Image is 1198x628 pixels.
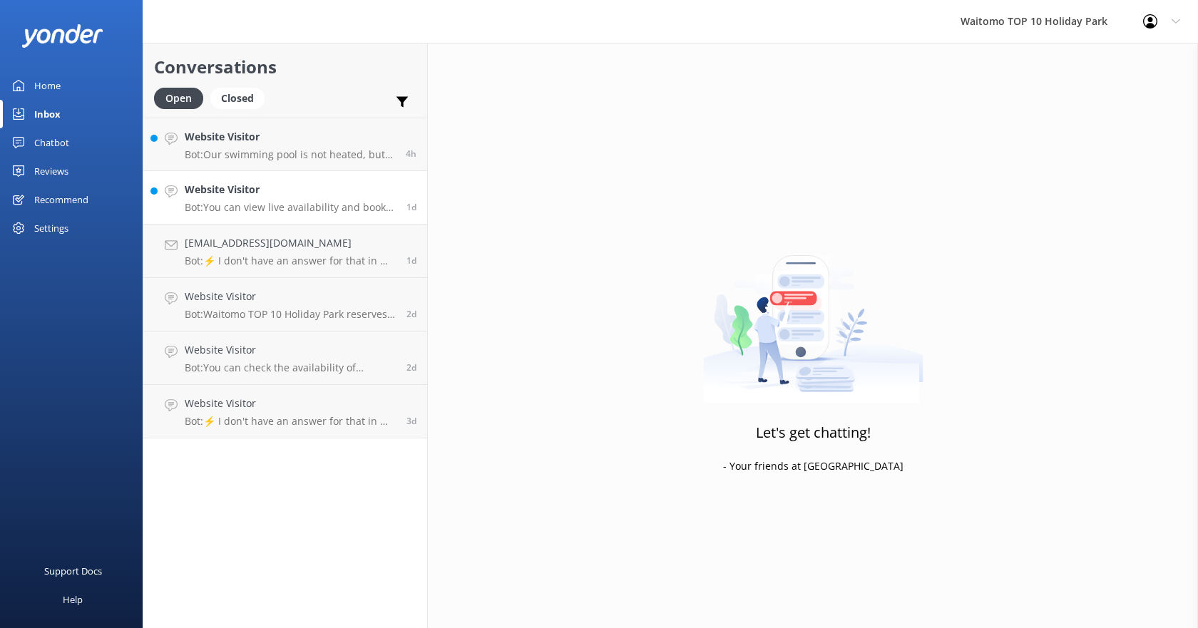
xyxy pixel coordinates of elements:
[406,148,416,160] span: Sep 01 2025 10:51am (UTC +12:00) Pacific/Auckland
[185,396,396,411] h4: Website Visitor
[143,171,427,225] a: Website VisitorBot:You can view live availability and book your stay online at [URL][DOMAIN_NAME].1d
[154,53,416,81] h2: Conversations
[185,254,396,267] p: Bot: ⚡ I don't have an answer for that in my knowledge base. Please try and rephrase your questio...
[703,225,923,403] img: artwork of a man stealing a conversation from at giant smartphone
[185,308,396,321] p: Bot: Waitomo TOP 10 Holiday Park reserves the right to charge 100% of the balance for all accommo...
[34,185,88,214] div: Recommend
[185,129,395,145] h4: Website Visitor
[143,385,427,438] a: Website VisitorBot:⚡ I don't have an answer for that in my knowledge base. Please try and rephras...
[34,214,68,242] div: Settings
[21,24,103,48] img: yonder-white-logo.png
[143,331,427,385] a: Website VisitorBot:You can check the availability of campsites for your desired dates online at [...
[154,90,210,105] a: Open
[406,201,416,213] span: Aug 31 2025 09:27am (UTC +12:00) Pacific/Auckland
[185,148,395,161] p: Bot: Our swimming pool is not heated, but our hot tub is set at 39 degrees Celsius.
[143,278,427,331] a: Website VisitorBot:Waitomo TOP 10 Holiday Park reserves the right to charge 100% of the balance f...
[63,585,83,614] div: Help
[406,415,416,427] span: Aug 28 2025 09:09pm (UTC +12:00) Pacific/Auckland
[723,458,903,474] p: - Your friends at [GEOGRAPHIC_DATA]
[210,88,265,109] div: Closed
[34,100,61,128] div: Inbox
[406,308,416,320] span: Aug 30 2025 11:07am (UTC +12:00) Pacific/Auckland
[34,157,68,185] div: Reviews
[44,557,102,585] div: Support Docs
[185,235,396,251] h4: [EMAIL_ADDRESS][DOMAIN_NAME]
[185,342,396,358] h4: Website Visitor
[185,289,396,304] h4: Website Visitor
[143,118,427,171] a: Website VisitorBot:Our swimming pool is not heated, but our hot tub is set at 39 degrees Celsius.4h
[34,128,69,157] div: Chatbot
[34,71,61,100] div: Home
[756,421,871,444] h3: Let's get chatting!
[185,201,396,214] p: Bot: You can view live availability and book your stay online at [URL][DOMAIN_NAME].
[185,182,396,197] h4: Website Visitor
[185,361,396,374] p: Bot: You can check the availability of campsites for your desired dates online at [URL][DOMAIN_NA...
[406,361,416,374] span: Aug 30 2025 05:27am (UTC +12:00) Pacific/Auckland
[185,415,396,428] p: Bot: ⚡ I don't have an answer for that in my knowledge base. Please try and rephrase your questio...
[406,254,416,267] span: Aug 30 2025 07:49pm (UTC +12:00) Pacific/Auckland
[143,225,427,278] a: [EMAIL_ADDRESS][DOMAIN_NAME]Bot:⚡ I don't have an answer for that in my knowledge base. Please tr...
[154,88,203,109] div: Open
[210,90,272,105] a: Closed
